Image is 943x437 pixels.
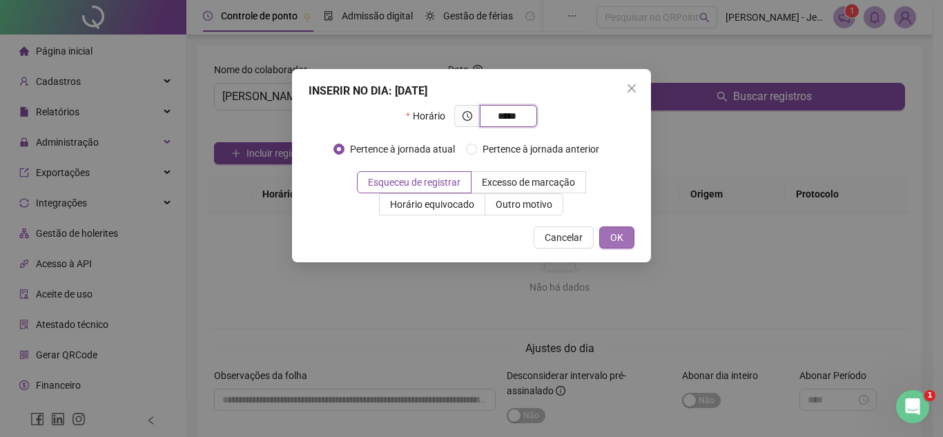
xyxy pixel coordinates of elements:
[477,142,605,157] span: Pertence à jornada anterior
[621,77,643,99] button: Close
[309,83,634,99] div: INSERIR NO DIA : [DATE]
[545,230,583,245] span: Cancelar
[626,83,637,94] span: close
[344,142,460,157] span: Pertence à jornada atual
[463,111,472,121] span: clock-circle
[599,226,634,249] button: OK
[610,230,623,245] span: OK
[924,390,935,401] span: 1
[482,177,575,188] span: Excesso de marcação
[534,226,594,249] button: Cancelar
[896,390,929,423] iframe: Intercom live chat
[390,199,474,210] span: Horário equivocado
[496,199,552,210] span: Outro motivo
[406,105,454,127] label: Horário
[368,177,460,188] span: Esqueceu de registrar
